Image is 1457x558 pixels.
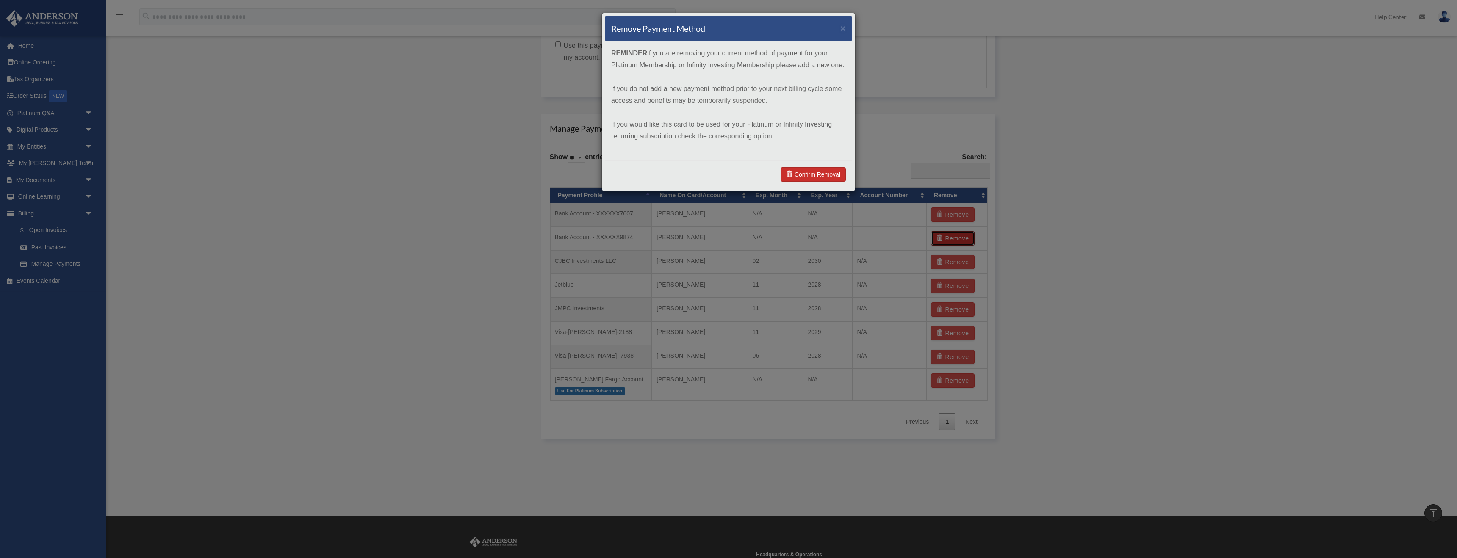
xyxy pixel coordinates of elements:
p: If you do not add a new payment method prior to your next billing cycle some access and benefits ... [611,83,846,107]
div: if you are removing your current method of payment for your Platinum Membership or Infinity Inves... [605,41,852,160]
a: Confirm Removal [781,167,846,182]
p: If you would like this card to be used for your Platinum or Infinity Investing recurring subscrip... [611,119,846,142]
strong: REMINDER [611,50,647,57]
h4: Remove Payment Method [611,22,705,34]
button: × [840,24,846,33]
